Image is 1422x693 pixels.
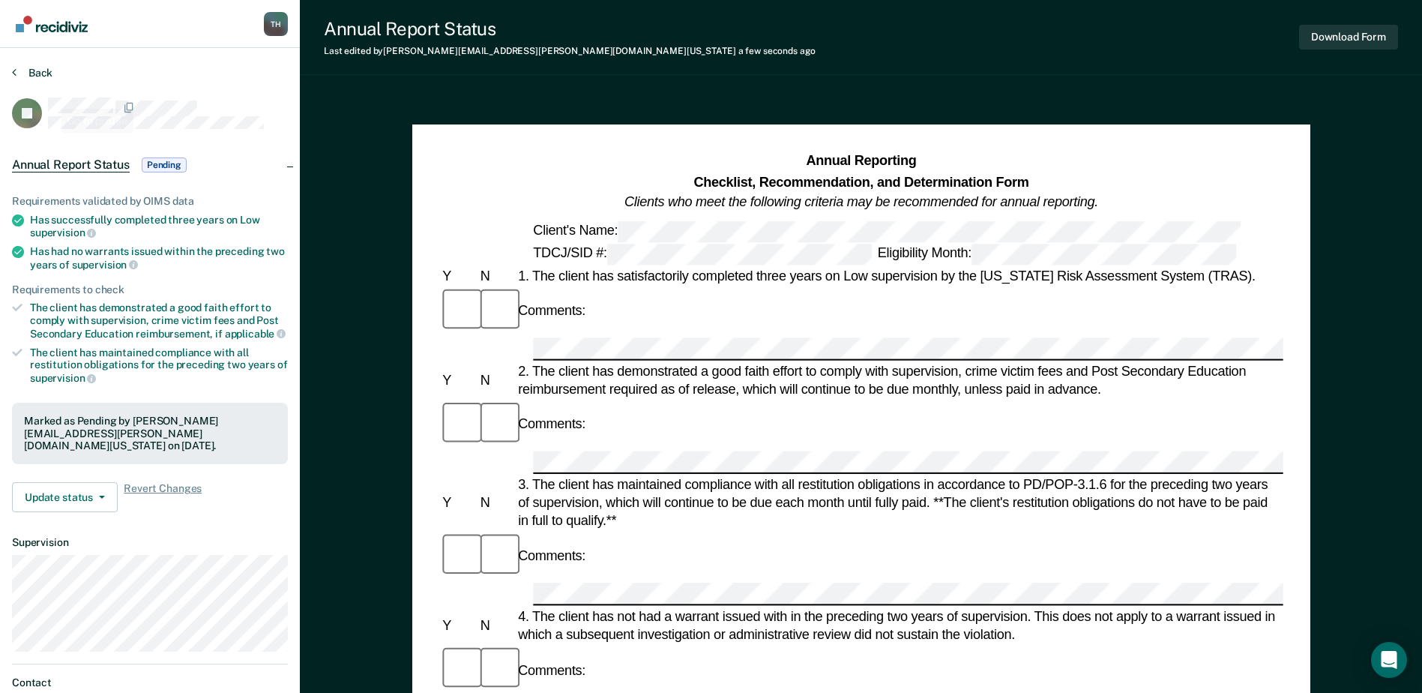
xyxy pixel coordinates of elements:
div: 3. The client has maintained compliance with all restitution obligations in accordance to PD/POP-... [515,475,1283,530]
button: Profile dropdown button [264,12,288,36]
div: 2. The client has demonstrated a good faith effort to comply with supervision, crime victim fees ... [515,361,1283,397]
div: N [477,616,514,634]
div: Y [439,616,477,634]
div: Y [439,493,477,511]
img: Recidiviz [16,16,88,32]
div: Requirements to check [12,283,288,296]
div: Comments: [515,415,588,433]
span: applicable [225,328,286,340]
div: Has successfully completed three years on Low [30,214,288,239]
strong: Annual Reporting [806,154,916,169]
div: Comments: [515,301,588,319]
span: supervision [30,372,96,384]
button: Update status [12,482,118,512]
div: N [477,493,514,511]
span: Revert Changes [124,482,202,512]
div: 1. The client has satisfactorily completed three years on Low supervision by the [US_STATE] Risk ... [515,266,1283,284]
div: Y [439,266,477,284]
div: Last edited by [PERSON_NAME][EMAIL_ADDRESS][PERSON_NAME][DOMAIN_NAME][US_STATE] [324,46,816,56]
div: Marked as Pending by [PERSON_NAME][EMAIL_ADDRESS][PERSON_NAME][DOMAIN_NAME][US_STATE] on [DATE]. [24,415,276,452]
span: supervision [72,259,138,271]
strong: Checklist, Recommendation, and Determination Form [693,174,1028,189]
div: The client has maintained compliance with all restitution obligations for the preceding two years of [30,346,288,385]
dt: Supervision [12,536,288,549]
div: The client has demonstrated a good faith effort to comply with supervision, crime victim fees and... [30,301,288,340]
div: TDCJ/SID #: [530,244,874,265]
span: a few seconds ago [738,46,816,56]
button: Download Form [1299,25,1398,49]
span: Pending [142,157,187,172]
div: Y [439,370,477,388]
button: Back [12,66,52,79]
span: supervision [30,226,96,238]
div: Annual Report Status [324,18,816,40]
div: T H [264,12,288,36]
em: Clients who meet the following criteria may be recommended for annual reporting. [624,194,1098,209]
div: 4. The client has not had a warrant issued with in the preceding two years of supervision. This d... [515,607,1283,643]
span: Annual Report Status [12,157,130,172]
dt: Contact [12,676,288,689]
div: N [477,370,514,388]
div: Requirements validated by OIMS data [12,195,288,208]
div: Client's Name: [530,220,1244,241]
div: Comments: [515,547,588,565]
div: Has had no warrants issued within the preceding two years of [30,245,288,271]
div: N [477,266,514,284]
div: Eligibility Month: [874,244,1238,265]
div: Open Intercom Messenger [1371,642,1407,678]
div: Comments: [515,661,588,679]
